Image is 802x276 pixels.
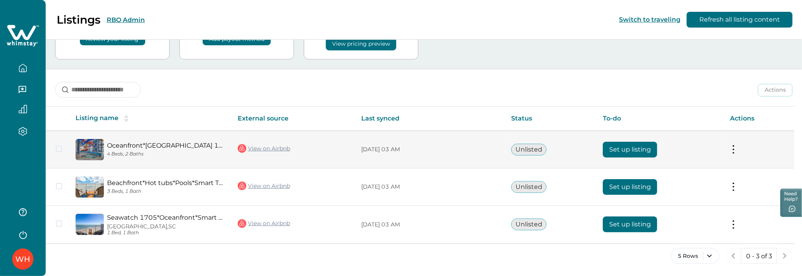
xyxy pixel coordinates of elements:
[619,16,680,23] button: Switch to traveling
[107,230,225,236] p: 1 Bed, 1 Bath
[326,38,396,50] button: View pricing preview
[118,115,134,122] button: sorting
[671,248,719,264] button: 5 Rows
[107,16,145,24] button: RBO Admin
[107,214,225,221] a: Seawatch 1705*Oceanfront*Smart TVs*Pools*King bed
[76,176,104,198] img: propertyImage_Beachfront*Hot tubs*Pools*Smart TVs* Seawatch 1111
[511,144,547,156] button: Unlisted
[107,151,225,157] p: 4 Beds, 2 Baths
[238,219,290,229] a: View on Airbnb
[238,143,290,154] a: View on Airbnb
[505,107,596,131] th: Status
[107,179,225,187] a: Beachfront*Hot tubs*Pools*Smart TVs* Seawatch 1111
[355,107,505,131] th: Last synced
[603,179,657,195] button: Set up listing
[687,12,793,28] button: Refresh all listing content
[76,214,104,235] img: propertyImage_Seawatch 1705*Oceanfront*Smart TVs*Pools*King bed
[511,219,547,230] button: Unlisted
[777,248,793,264] button: next page
[746,252,772,260] p: 0 - 3 of 3
[107,142,225,149] a: Oceanfront*[GEOGRAPHIC_DATA] 11th fl*Indoor Waterparks
[603,217,657,232] button: Set up listing
[741,248,777,264] button: 0 - 3 of 3
[361,221,499,229] p: [DATE] 03 AM
[361,183,499,191] p: [DATE] 03 AM
[69,107,231,131] th: Listing name
[238,181,290,191] a: View on Airbnb
[107,189,225,194] p: 3 Beds, 1 Bath
[724,107,795,131] th: Actions
[361,146,499,154] p: [DATE] 03 AM
[231,107,355,131] th: External source
[603,142,657,157] button: Set up listing
[758,84,793,96] button: Actions
[76,139,104,160] img: propertyImage_Oceanfront*Dunes Village 11th fl*Indoor Waterparks
[107,223,225,230] p: [GEOGRAPHIC_DATA], SC
[726,248,741,264] button: previous page
[57,13,100,26] p: Listings
[15,250,30,269] div: Whimstay Host
[511,181,547,193] button: Unlisted
[597,107,724,131] th: To-do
